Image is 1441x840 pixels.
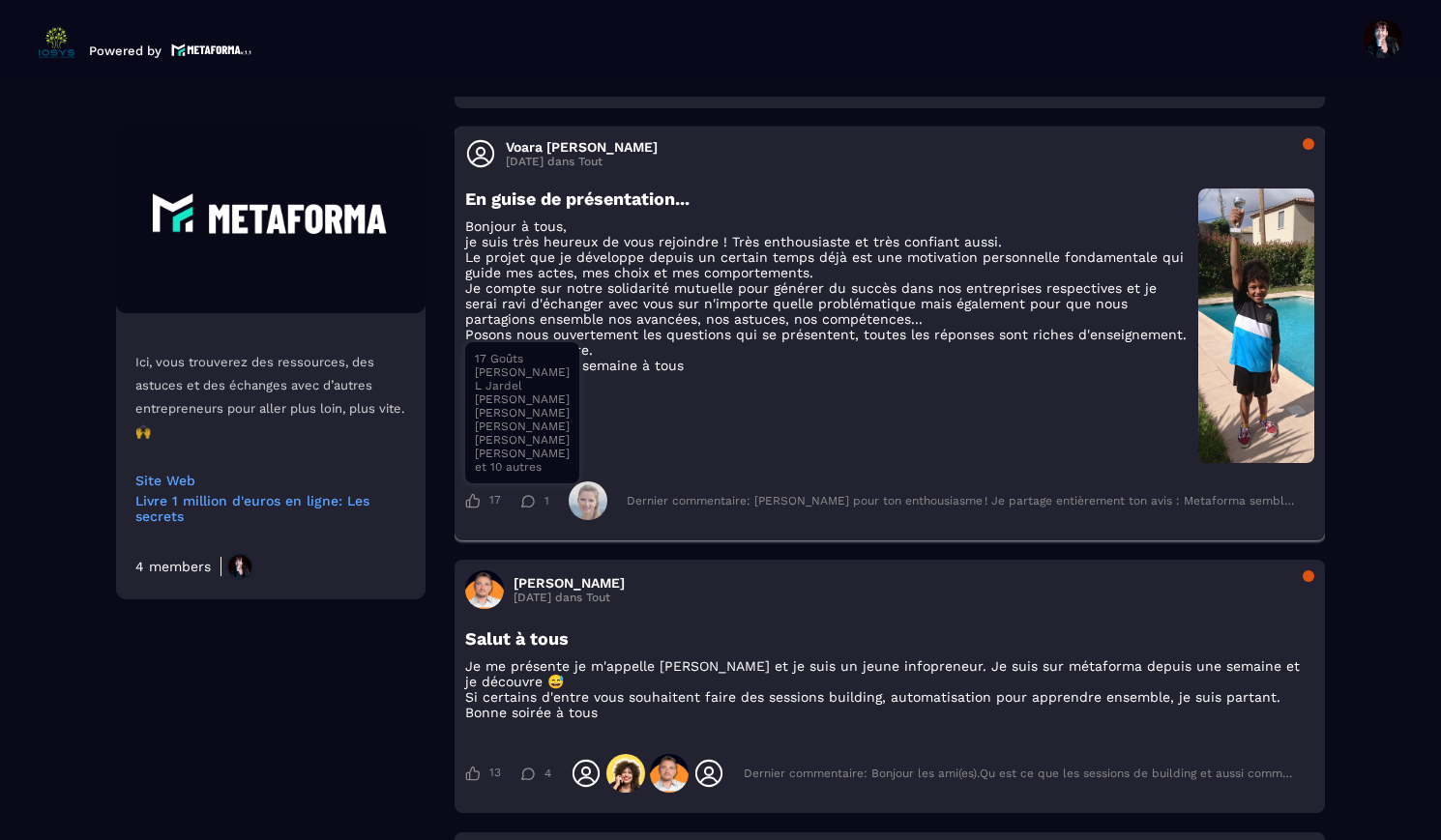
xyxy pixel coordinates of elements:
[465,218,1189,373] p: Bonjour à tous, je suis très heureux de vous rejoindre ! Très enthousiaste et très confiant aussi...
[475,392,570,406] span: [PERSON_NAME]
[475,433,570,447] span: [PERSON_NAME]
[135,473,406,488] a: Site Web
[1198,188,1314,463] img: user photo
[475,420,570,433] span: [PERSON_NAME]
[89,43,162,58] p: Powered by
[744,767,1295,780] div: Dernier commentaire: Bonjour les ami(es).Qu est ce que les sessions de building et aussi comment ...
[627,494,1295,507] div: Dernier commentaire: [PERSON_NAME] pour ton enthousiasme ! Je partage entièrement ton avis : Meta...
[544,767,551,780] span: 4
[135,351,406,444] p: Ici, vous trouverez des ressources, des astuces et des échanges avec d’autres entrepreneurs pour ...
[475,352,570,365] span: 17 Goûts
[544,494,549,507] span: 1
[475,365,570,379] span: [PERSON_NAME]
[465,658,1314,720] p: Je me présente je m'appelle [PERSON_NAME] et je suis un jeune infopreneur. Je suis sur métaforma ...
[489,766,501,781] span: 13
[135,559,211,574] div: 4 members
[489,493,501,508] span: 17
[506,155,658,168] p: [DATE] dans Tout
[506,139,658,155] h3: Voara [PERSON_NAME]
[465,188,1189,209] h3: En guise de présentation...
[475,379,570,392] span: L Jardel
[226,553,253,580] img: https://production-metaforma-bucket.s3.fr-par.scw.cloud/production-metaforma-bucket/users/June202...
[116,120,426,313] img: Community background
[171,42,252,58] img: logo
[475,406,570,420] span: [PERSON_NAME]
[39,27,74,58] img: logo-branding
[135,493,406,524] a: Livre 1 million d'euros en ligne: Les secrets
[475,460,570,474] span: et 10 autres
[514,575,625,591] h3: [PERSON_NAME]
[514,591,625,604] p: [DATE] dans Tout
[475,447,570,460] span: [PERSON_NAME]
[465,628,1314,649] h3: Salut à tous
